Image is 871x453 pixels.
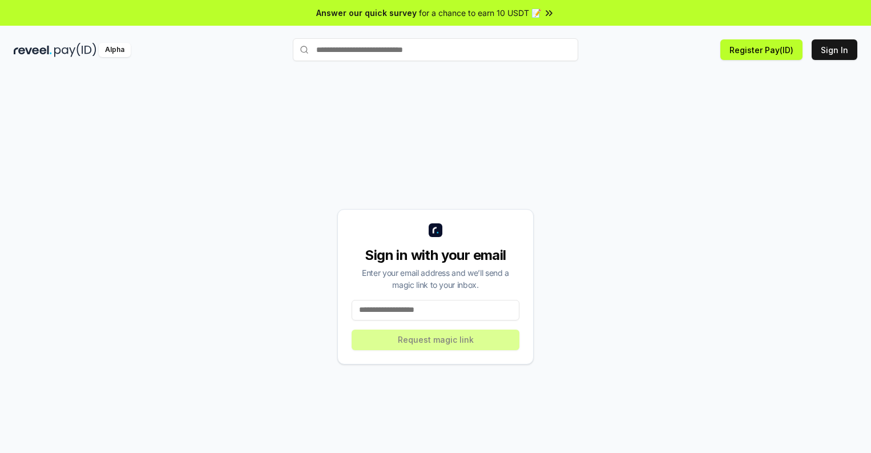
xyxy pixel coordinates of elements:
button: Register Pay(ID) [720,39,803,60]
img: logo_small [429,223,442,237]
div: Sign in with your email [352,246,519,264]
div: Alpha [99,43,131,57]
img: pay_id [54,43,96,57]
span: for a chance to earn 10 USDT 📝 [419,7,541,19]
div: Enter your email address and we’ll send a magic link to your inbox. [352,267,519,291]
img: reveel_dark [14,43,52,57]
span: Answer our quick survey [316,7,417,19]
button: Sign In [812,39,857,60]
